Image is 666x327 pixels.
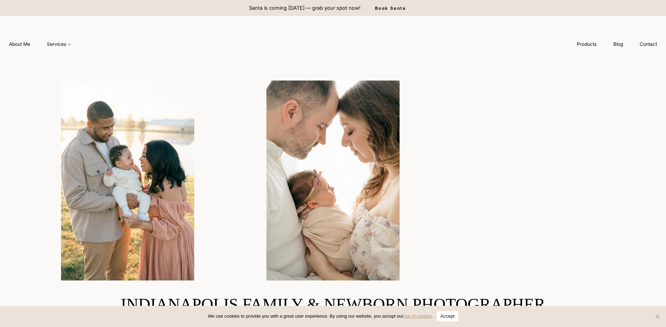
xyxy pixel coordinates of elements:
[47,41,71,48] span: Services
[437,311,458,321] button: Accept
[403,313,432,319] a: use of cookies
[438,81,638,280] img: mom holding baby on shoulder looking back at the camera outdoors in Carmel, Indiana
[1,38,79,51] nav: Primary Navigation
[39,38,79,51] a: Services
[1,38,39,51] a: About Me
[17,294,649,315] h1: Indianapolis Family & Newborn Photographer
[255,30,411,59] img: aleah gregory logo
[28,81,228,280] img: Family enjoying a sunny day by the lake.
[233,81,433,280] img: Parents holding their baby lovingly
[631,38,665,51] a: Contact
[569,38,605,51] a: Products
[569,38,665,51] nav: Secondary Navigation
[208,313,433,320] span: We use cookies to provide you with a great user experience. By using our website, you accept our .
[654,313,661,320] span: No
[605,38,631,51] a: Blog
[249,4,360,12] p: Santa is coming [DATE] — grab your spot now!
[25,81,641,280] div: Photo Gallery Carousel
